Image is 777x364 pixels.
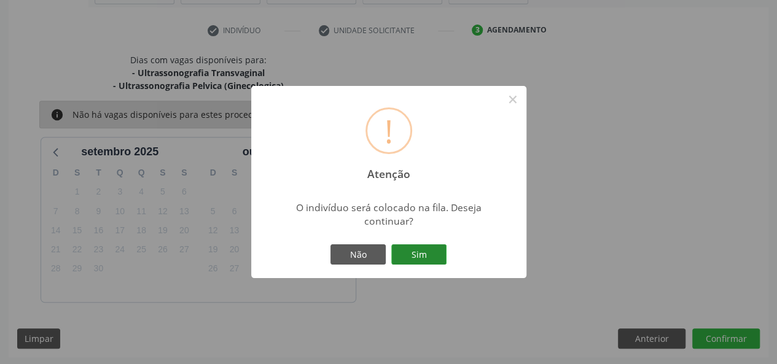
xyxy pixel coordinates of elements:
h2: Atenção [356,159,421,180]
button: Não [330,244,386,265]
button: Close this dialog [502,89,523,110]
button: Sim [391,244,447,265]
div: ! [385,109,393,152]
div: O indivíduo será colocado na fila. Deseja continuar? [280,201,497,228]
